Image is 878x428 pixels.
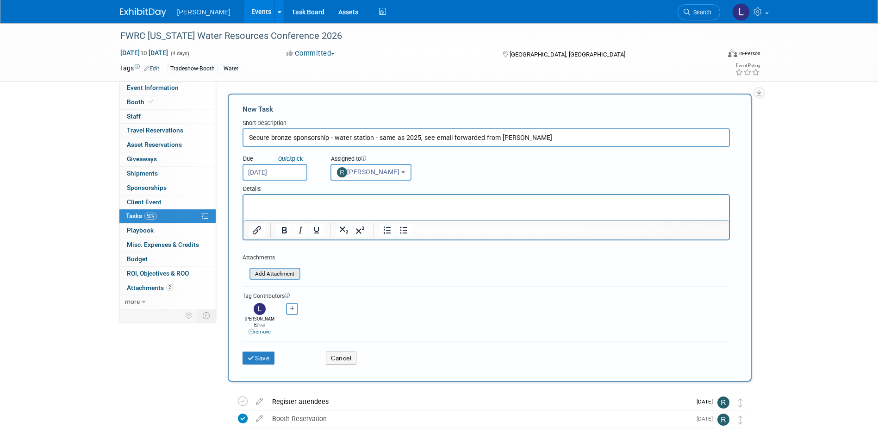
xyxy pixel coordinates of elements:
img: ExhibitDay [120,8,166,17]
div: In-Person [739,50,760,57]
span: Travel Reservations [127,126,183,134]
span: 50% [144,213,157,220]
a: Giveaways [119,152,216,166]
a: Travel Reservations [119,124,216,138]
div: [PERSON_NAME] [245,315,275,336]
span: Budget [127,255,148,263]
a: Booth [119,95,216,109]
img: Lindsey Wolanczyk [732,3,750,21]
img: Lindsey Wolanczyk [254,303,266,315]
span: (me) [257,323,265,327]
span: Event Information [127,84,179,91]
span: [PERSON_NAME] [337,168,400,176]
img: Rebecca Deis [717,397,729,409]
span: Client Event [127,198,162,206]
a: ROI, Objectives & ROO [119,267,216,281]
div: Tradeshow-Booth [168,64,218,74]
div: Register attendees [268,394,691,409]
span: Booth [127,98,155,106]
a: Edit [144,65,159,72]
div: Event Format [666,48,761,62]
div: New Task [243,104,730,114]
span: [DATE] [697,415,717,422]
a: Attachments2 [119,281,216,295]
a: Tasks50% [119,209,216,223]
span: Asset Reservations [127,141,182,148]
span: Search [690,9,711,16]
a: Search [678,4,720,20]
span: Playbook [127,227,154,234]
div: Tag Contributors [243,290,730,300]
a: Asset Reservations [119,138,216,152]
button: Insert/edit link [249,224,265,237]
a: Playbook [119,224,216,238]
span: Tasks [126,212,157,220]
iframe: Rich Text Area [243,195,729,220]
a: remove [249,329,271,335]
a: Event Information [119,81,216,95]
button: Bullet list [396,224,411,237]
button: Numbered list [380,224,395,237]
img: Format-Inperson.png [728,50,737,57]
span: Attachments [127,284,173,291]
button: Bold [276,224,292,237]
button: Subscript [336,224,352,237]
a: Budget [119,252,216,266]
i: Booth reservation complete [149,99,153,104]
span: Shipments [127,170,158,177]
a: Shipments [119,167,216,181]
button: Superscript [352,224,368,237]
span: to [140,49,149,57]
input: Due Date [243,164,307,181]
span: Sponsorships [127,184,167,191]
div: Assigned to [330,155,442,164]
td: Toggle Event Tabs [197,309,216,321]
div: Due [243,155,317,164]
a: Sponsorships [119,181,216,195]
a: more [119,295,216,309]
a: Staff [119,110,216,124]
a: edit [251,415,268,423]
div: Short Description [243,119,730,128]
span: more [125,298,140,305]
td: Tags [120,63,159,74]
div: Booth Reservation [268,411,691,427]
span: [DATE] [697,398,717,405]
button: [PERSON_NAME] [330,164,411,181]
a: edit [251,397,268,406]
span: 2 [166,284,173,291]
td: Personalize Event Tab Strip [181,309,197,321]
span: [DATE] [DATE] [120,49,168,57]
div: Water [221,64,241,74]
input: Name of task or a short description [243,128,730,147]
span: ROI, Objectives & ROO [127,270,189,277]
span: Giveaways [127,155,157,163]
button: Underline [309,224,324,237]
i: Move task [738,415,743,424]
a: Quickpick [276,155,305,163]
span: [PERSON_NAME] [177,8,230,16]
button: Save [243,352,275,365]
a: Misc. Expenses & Credits [119,238,216,252]
div: Details [243,181,730,194]
button: Committed [283,49,338,58]
img: Rebecca Deis [717,414,729,426]
div: Event Rating [735,63,760,68]
i: Quick [278,155,292,162]
button: Cancel [326,352,356,365]
div: Attachments [243,254,300,262]
a: Client Event [119,195,216,209]
div: FWRC [US_STATE] Water Resources Conference 2026 [117,28,706,44]
span: (4 days) [170,50,189,57]
span: Staff [127,113,141,120]
button: Italic [293,224,308,237]
span: [GEOGRAPHIC_DATA], [GEOGRAPHIC_DATA] [510,51,625,58]
span: Misc. Expenses & Credits [127,241,199,248]
i: Move task [738,398,743,407]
